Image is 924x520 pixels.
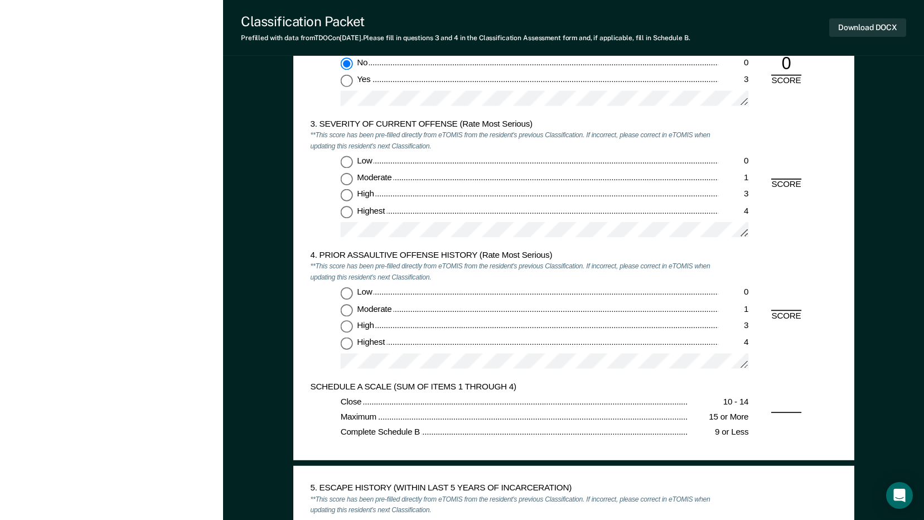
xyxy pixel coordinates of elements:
div: 3 [718,74,748,85]
input: High3 [340,321,352,333]
div: SCORE [763,311,809,322]
em: **This score has been pre-filled directly from eTOMIS from the resident's previous Classification... [310,131,710,151]
span: Low [357,288,374,297]
div: Prefilled with data from TDOC on [DATE] . Please fill in questions 3 and 4 in the Classification ... [241,34,690,42]
span: High [357,189,375,199]
div: SCHEDULE A SCALE (SUM OF ITEMS 1 THROUGH 4) [310,382,718,393]
button: Download DOCX [829,18,906,37]
span: Close [340,397,363,407]
div: 0 [771,52,801,75]
div: 1 [718,173,748,184]
div: 3 [718,189,748,200]
div: 0 [718,156,748,167]
div: 15 or More [688,412,748,423]
em: **This score has been pre-filled directly from eTOMIS from the resident's previous Classification... [310,495,710,514]
span: Low [357,156,374,166]
div: 5. ESCAPE HISTORY (WITHIN LAST 5 YEARS OF INCARCERATION) [310,483,718,494]
input: Moderate1 [340,304,352,316]
input: Low0 [340,288,352,300]
span: Complete Schedule B [340,427,421,437]
div: SCORE [763,180,809,191]
span: Moderate [357,304,393,314]
span: No [357,58,369,68]
input: Highest4 [340,337,352,349]
em: **This score has been pre-filled directly from eTOMIS from the resident's previous Classification... [310,262,710,282]
span: Moderate [357,173,393,182]
div: 4. PRIOR ASSAULTIVE OFFENSE HISTORY (Rate Most Serious) [310,251,718,262]
div: 9 or Less [688,427,748,439]
div: 10 - 14 [688,397,748,408]
input: Yes3 [340,74,352,86]
div: 0 [718,58,748,69]
input: No0 [340,58,352,70]
div: 1 [718,304,748,315]
div: 0 [718,288,748,299]
div: Open Intercom Messenger [886,482,913,509]
input: Moderate1 [340,173,352,185]
div: SCORE [763,76,809,87]
div: 3 [718,321,748,332]
span: High [357,321,375,330]
span: Yes [357,74,372,84]
div: 3. SEVERITY OF CURRENT OFFENSE (Rate Most Serious) [310,119,718,130]
input: Low0 [340,156,352,168]
input: High3 [340,189,352,201]
span: Maximum [340,412,378,422]
div: 4 [718,206,748,217]
span: Highest [357,206,386,215]
div: Classification Packet [241,13,690,30]
input: Highest4 [340,206,352,218]
div: 4 [718,337,748,348]
span: Highest [357,337,386,346]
